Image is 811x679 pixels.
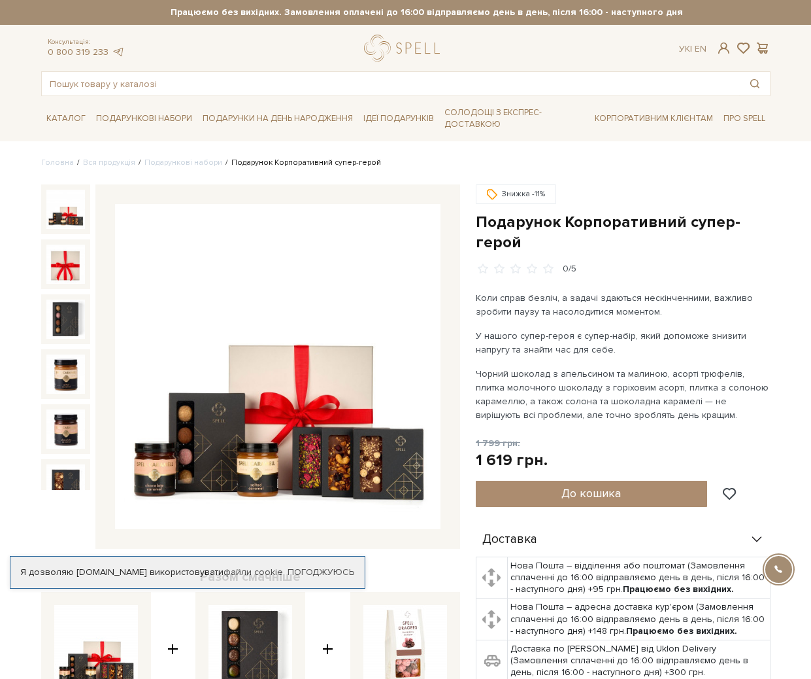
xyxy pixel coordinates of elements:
input: Пошук товару у каталозі [42,72,740,96]
a: Каталог [41,109,91,129]
p: У нашого супер-героя є супер-набір, який допоможе знизити напругу та знайти час для себе. [476,329,770,357]
a: En [695,43,706,54]
img: Подарунок Корпоративний супер-герой [46,409,86,449]
img: Подарунок Корпоративний супер-герой [46,300,86,339]
a: Погоджуюсь [288,566,354,578]
li: Подарунок Корпоративний супер-герой [222,157,381,169]
span: 1 799 грн. [476,438,520,449]
h1: Подарунок Корпоративний супер-герой [476,212,770,252]
a: Подарунки на День народження [197,109,358,129]
a: Корпоративним клієнтам [589,109,718,129]
a: Подарункові набори [144,158,222,167]
a: файли cookie [223,566,283,578]
img: Подарунок Корпоративний супер-герой [46,190,86,229]
div: Ук [679,43,706,55]
span: | [690,43,692,54]
div: 1 619 грн. [476,450,548,470]
div: Я дозволяю [DOMAIN_NAME] використовувати [10,566,365,578]
img: Подарунок Корпоративний супер-герой [46,464,86,504]
td: Нова Пошта – відділення або поштомат (Замовлення сплаченні до 16:00 відправляємо день в день, піс... [507,557,770,599]
a: Вся продукція [83,158,135,167]
a: Ідеї подарунків [358,109,439,129]
td: Нова Пошта – адресна доставка кур'єром (Замовлення сплаченні до 16:00 відправляємо день в день, п... [507,599,770,640]
a: logo [364,35,446,61]
img: Подарунок Корпоративний супер-герой [46,355,86,394]
a: 0 800 319 233 [48,46,108,58]
a: Солодощі з експрес-доставкою [439,101,589,135]
a: Про Spell [718,109,770,129]
a: Подарункові набори [91,109,197,129]
p: Чорний шоколад з апельсином та малиною, асорті трюфелів, плитка молочного шоколаду з горіховим ас... [476,367,770,422]
img: Подарунок Корпоративний супер-герой [46,245,86,284]
span: Консультація: [48,38,125,46]
div: 0/5 [563,263,576,275]
span: До кошика [561,486,621,500]
b: Працюємо без вихідних. [626,625,737,636]
b: Працюємо без вихідних. [623,583,734,595]
span: Доставка [482,534,537,546]
p: Коли справ безліч, а задачі здаються нескінченними, важливо зробити паузу та насолодитися моментом. [476,291,770,319]
img: Подарунок Корпоративний супер-герой [115,204,440,529]
button: Пошук товару у каталозі [740,72,770,96]
a: Головна [41,158,74,167]
button: До кошика [476,481,708,507]
div: Знижка -11% [476,184,556,204]
a: telegram [112,46,125,58]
